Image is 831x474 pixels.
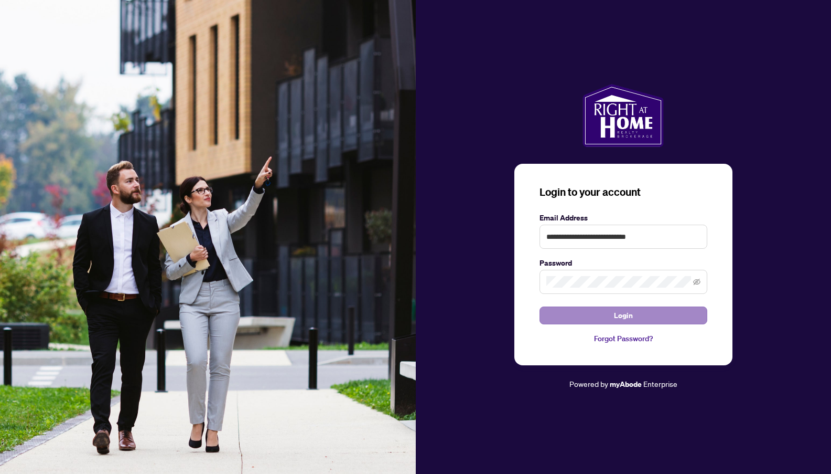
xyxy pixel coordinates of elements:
span: Enterprise [643,379,677,388]
h3: Login to your account [539,185,707,199]
button: Login [539,307,707,324]
span: eye-invisible [693,278,700,286]
label: Email Address [539,212,707,224]
a: Forgot Password? [539,333,707,344]
span: Powered by [569,379,608,388]
a: myAbode [610,378,642,390]
img: ma-logo [582,84,664,147]
label: Password [539,257,707,269]
span: Login [614,307,633,324]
